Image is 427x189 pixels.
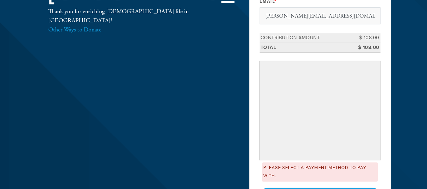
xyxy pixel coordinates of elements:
td: Contribution Amount [260,33,350,43]
div: Thank you for enriching [DEMOGRAPHIC_DATA] life in [GEOGRAPHIC_DATA]! [48,7,227,34]
iframe: Secure payment input frame [261,63,379,159]
td: Total [260,43,350,52]
a: Other Ways to Donate [48,26,101,33]
td: $ 108.00 [350,33,380,43]
td: $ 108.00 [350,43,380,52]
div: Please select a payment method to pay with. [262,162,378,182]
